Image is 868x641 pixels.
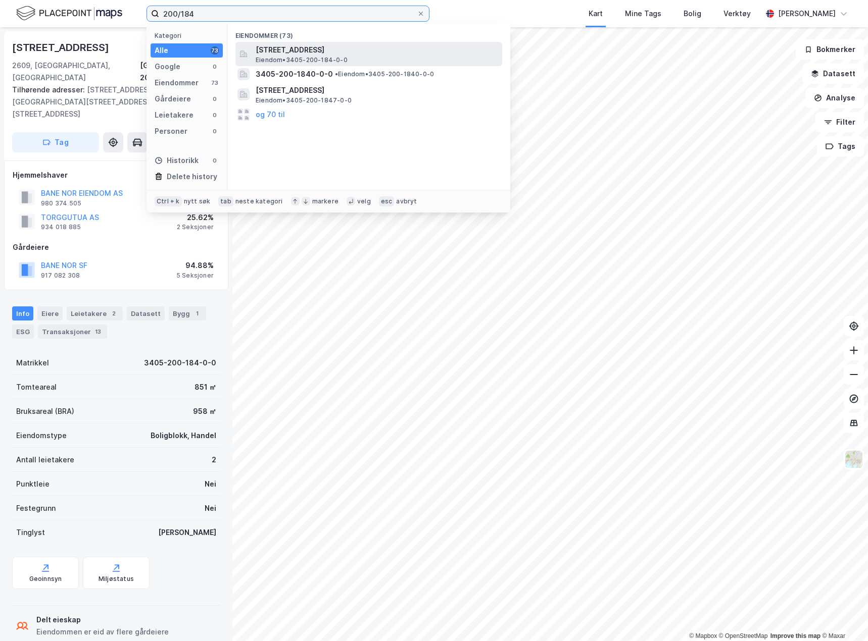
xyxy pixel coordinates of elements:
div: Boligblokk, Handel [151,430,216,442]
div: [GEOGRAPHIC_DATA], 200/184 [140,60,220,84]
div: velg [357,197,371,205]
span: [STREET_ADDRESS] [256,44,498,56]
div: 25.62% [177,211,214,224]
span: Eiendom • 3405-200-1840-0-0 [335,70,434,78]
div: Leietakere [155,109,194,121]
img: Z [844,450,863,469]
div: nytt søk [184,197,211,205]
div: Kart [589,8,603,20]
span: 3405-200-1840-0-0 [256,68,333,80]
div: 2609, [GEOGRAPHIC_DATA], [GEOGRAPHIC_DATA] [12,60,140,84]
div: 94.88% [176,259,214,272]
div: markere [312,197,339,205]
div: Alle [155,44,168,57]
div: Hjemmelshaver [13,169,220,181]
iframe: Chat Widget [817,593,868,641]
div: [STREET_ADDRESS][GEOGRAPHIC_DATA][STREET_ADDRESS][STREET_ADDRESS] [12,84,212,120]
div: [PERSON_NAME] [778,8,836,20]
div: Ctrl + k [155,196,182,206]
div: Eiendommer [155,77,199,89]
button: Analyse [805,88,864,108]
div: Kontrollprogram for chat [817,593,868,641]
div: [STREET_ADDRESS] [12,39,111,56]
div: Geoinnsyn [29,575,62,583]
div: Kategori [155,32,223,39]
div: Gårdeiere [13,241,220,253]
div: neste kategori [235,197,283,205]
button: Datasett [802,64,864,84]
div: Tomteareal [16,381,57,393]
div: 851 ㎡ [195,381,216,393]
div: Bygg [169,306,206,320]
button: Tag [12,132,99,152]
div: Delt eieskap [36,614,169,626]
div: Google [155,61,180,73]
div: Punktleie [16,478,50,490]
div: 980 374 505 [41,199,81,207]
div: 0 [211,63,219,71]
a: Improve this map [770,632,821,639]
span: Eiendom • 3405-200-184-0-0 [256,56,348,64]
button: Tags [817,136,864,156]
div: 2 [109,308,119,318]
div: ESG [12,325,34,339]
span: Tilhørende adresser: [12,85,87,94]
div: 934 018 885 [41,223,81,231]
div: esc [379,196,395,206]
div: Bruksareal (BRA) [16,405,74,417]
a: OpenStreetMap [719,632,768,639]
div: Tinglyst [16,526,45,539]
div: Personer [155,125,187,137]
div: 3405-200-184-0-0 [144,357,216,369]
div: 0 [211,111,219,119]
a: Mapbox [689,632,717,639]
div: 958 ㎡ [193,405,216,417]
div: 917 082 308 [41,272,80,280]
div: Eiendommen er eid av flere gårdeiere [36,626,169,638]
div: Miljøstatus [99,575,134,583]
div: Bolig [684,8,701,20]
button: og 70 til [256,109,285,121]
button: Bokmerker [796,39,864,60]
div: 73 [211,46,219,55]
div: Mine Tags [625,8,661,20]
div: Leietakere [67,306,123,320]
div: 0 [211,95,219,103]
span: [STREET_ADDRESS] [256,84,498,96]
div: Historikk [155,154,199,167]
div: Verktøy [724,8,751,20]
div: Datasett [127,306,165,320]
div: Eiere [37,306,63,320]
div: 0 [211,127,219,135]
div: Info [12,306,33,320]
div: 0 [211,156,219,165]
div: tab [218,196,233,206]
span: • [335,70,338,78]
div: Matrikkel [16,357,49,369]
div: Nei [205,478,216,490]
div: Eiendommer (73) [227,24,510,42]
input: Søk på adresse, matrikkel, gårdeiere, leietakere eller personer [159,6,417,21]
div: [PERSON_NAME] [158,526,216,539]
div: Eiendomstype [16,430,67,442]
div: Delete history [167,171,217,183]
div: 73 [211,79,219,87]
div: 2 Seksjoner [177,223,214,231]
div: avbryt [396,197,417,205]
img: logo.f888ab2527a4732fd821a326f86c7f29.svg [16,5,122,22]
div: 1 [192,308,202,318]
button: Filter [815,112,864,132]
div: 13 [93,327,103,337]
div: Nei [205,502,216,514]
div: Gårdeiere [155,93,191,105]
div: Festegrunn [16,502,56,514]
div: Transaksjoner [38,325,107,339]
div: 2 [212,454,216,466]
div: 5 Seksjoner [176,272,214,280]
span: Eiendom • 3405-200-1847-0-0 [256,96,352,104]
div: Antall leietakere [16,454,74,466]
